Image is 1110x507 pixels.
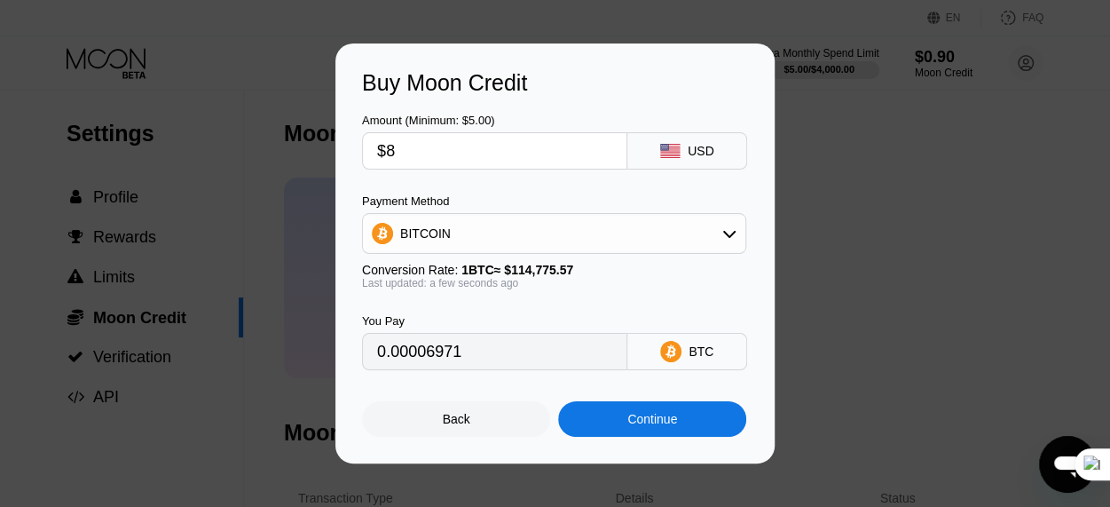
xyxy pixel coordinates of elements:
[400,226,451,241] div: BITCOIN
[461,263,573,277] span: 1 BTC ≈ $114,775.57
[558,401,746,437] div: Continue
[362,194,746,208] div: Payment Method
[362,263,746,277] div: Conversion Rate:
[362,114,627,127] div: Amount (Minimum: $5.00)
[688,144,714,158] div: USD
[363,216,745,251] div: BITCOIN
[627,412,677,426] div: Continue
[443,412,470,426] div: Back
[362,314,627,328] div: You Pay
[362,277,746,289] div: Last updated: a few seconds ago
[362,70,748,96] div: Buy Moon Credit
[1039,436,1096,493] iframe: Button to launch messaging window
[689,345,713,359] div: BTC
[362,401,550,437] div: Back
[377,133,612,169] input: $0.00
